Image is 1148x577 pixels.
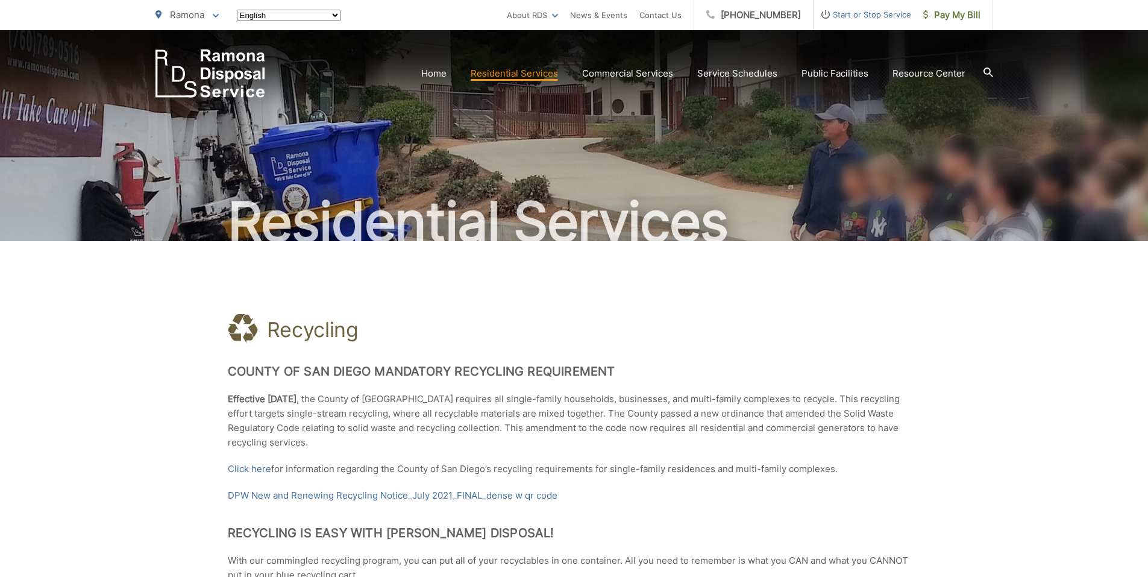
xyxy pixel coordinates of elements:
[697,66,777,81] a: Service Schedules
[801,66,868,81] a: Public Facilities
[892,66,965,81] a: Resource Center
[421,66,447,81] a: Home
[228,393,296,405] strong: Effective [DATE]
[155,192,993,252] h2: Residential Services
[267,318,359,342] h1: Recycling
[155,49,265,98] a: EDCD logo. Return to the homepage.
[228,392,921,450] p: , the County of [GEOGRAPHIC_DATA] requires all single-family households, businesses, and multi-fa...
[228,462,271,476] a: Click here
[228,462,921,476] p: for information regarding the County of San Diego’s recycling requirements for single-family resi...
[228,488,557,503] a: DPW New and Renewing Recycling Notice_July 2021_FINAL_dense w qr code
[582,66,673,81] a: Commercial Services
[170,9,204,20] span: Ramona
[237,10,340,21] select: Select a language
[228,364,921,379] h2: County of San Diego Mandatory Recycling Requirement
[570,8,627,22] a: News & Events
[471,66,558,81] a: Residential Services
[639,8,682,22] a: Contact Us
[507,8,558,22] a: About RDS
[923,8,980,22] span: Pay My Bill
[228,526,921,540] h2: Recycling is Easy with [PERSON_NAME] Disposal!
